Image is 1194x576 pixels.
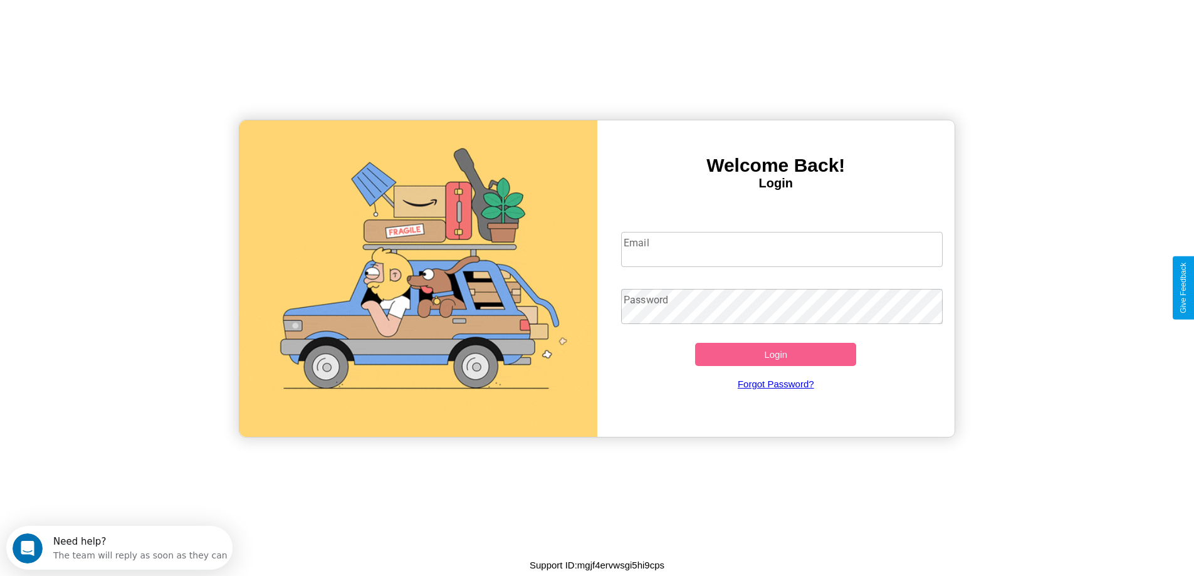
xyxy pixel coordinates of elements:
h4: Login [597,176,955,191]
a: Forgot Password? [615,366,936,402]
h3: Welcome Back! [597,155,955,176]
img: gif [239,120,597,437]
iframe: Intercom live chat [13,533,43,563]
div: Give Feedback [1179,263,1188,313]
div: Open Intercom Messenger [5,5,233,39]
div: Need help? [47,11,221,21]
iframe: Intercom live chat discovery launcher [6,526,233,570]
button: Login [695,343,856,366]
p: Support ID: mgjf4ervwsgi5hi9cps [530,557,664,573]
div: The team will reply as soon as they can [47,21,221,34]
